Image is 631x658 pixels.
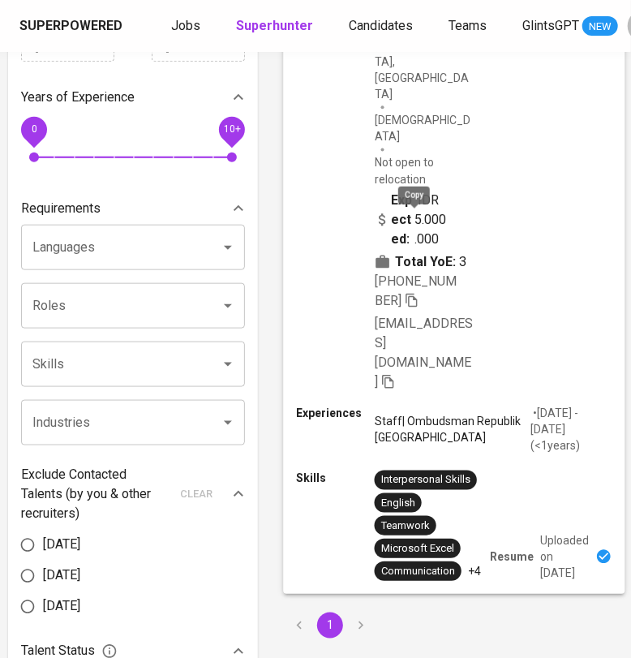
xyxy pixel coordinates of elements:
div: Superpowered [19,17,122,36]
button: Open [217,353,239,376]
span: [PHONE_NUMBER] [375,273,457,308]
div: Years of Experience [21,81,245,114]
div: Exclude Contacted Talents (by you & other recruiters)clear [21,465,245,523]
span: [EMAIL_ADDRESS][DOMAIN_NAME] [375,316,473,389]
span: [DATE] [43,535,80,555]
p: Uploaded on [DATE] [540,532,589,581]
a: Candidates [349,16,416,37]
div: Requirements [21,192,245,225]
a: GlintsGPT NEW [522,16,618,37]
button: page 1 [317,613,343,639]
div: Interpersonal Skills [381,472,470,488]
p: Not open to relocation [375,154,474,187]
button: Open [217,295,239,317]
div: Teamwork [381,518,430,533]
p: Experiences [296,405,374,421]
p: +4 [468,563,481,579]
p: Skills [296,471,374,487]
span: NEW [582,19,618,35]
span: Teams [449,18,487,33]
span: GlintsGPT [522,18,579,33]
a: Teams [449,16,490,37]
div: IDR 5.000.000 [375,190,448,248]
button: Open [217,411,239,434]
span: [DATE] [43,566,80,586]
p: Staff | Ombudsman Republik [GEOGRAPHIC_DATA] [375,413,531,445]
a: Superhunter [236,16,316,37]
p: • [DATE] - [DATE] ( <1 years ) [531,405,612,454]
div: English [381,495,415,510]
div: Microsoft Excel [381,541,454,557]
span: 10+ [223,124,240,135]
span: 3 [459,252,466,272]
b: Superhunter [236,18,313,33]
nav: pagination navigation [284,613,376,639]
span: Jobs [171,18,200,33]
p: Resume [490,548,534,565]
b: Total YoE: [395,252,456,272]
span: 0 [31,124,36,135]
p: Requirements [21,199,101,218]
span: [DEMOGRAPHIC_DATA] [375,112,474,144]
a: Jobs [171,16,204,37]
span: [DATE] [43,597,80,617]
p: Exclude Contacted Talents (by you & other recruiters) [21,465,170,523]
div: [GEOGRAPHIC_DATA], [GEOGRAPHIC_DATA] [375,37,474,102]
p: Years of Experience [21,88,135,107]
button: Open [217,236,239,259]
div: Communication [381,564,455,579]
a: Superpowered [19,17,126,36]
b: Expected: [391,190,414,248]
span: Candidates [349,18,413,33]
